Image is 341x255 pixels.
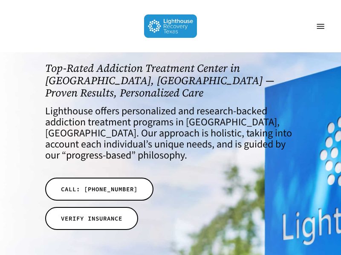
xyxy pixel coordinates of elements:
[144,14,197,38] img: Lighthouse Recovery Texas
[61,214,122,223] span: VERIFY INSURANCE
[312,22,329,31] a: Navigation Menu
[61,185,138,193] span: CALL: [PHONE_NUMBER]
[66,148,131,163] a: progress-based
[45,106,296,161] h4: Lighthouse offers personalized and research-backed addiction treatment programs in [GEOGRAPHIC_DA...
[45,62,296,99] h1: Top-Rated Addiction Treatment Center in [GEOGRAPHIC_DATA], [GEOGRAPHIC_DATA] — Proven Results, Pe...
[45,207,138,230] a: VERIFY INSURANCE
[45,178,153,201] a: CALL: [PHONE_NUMBER]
